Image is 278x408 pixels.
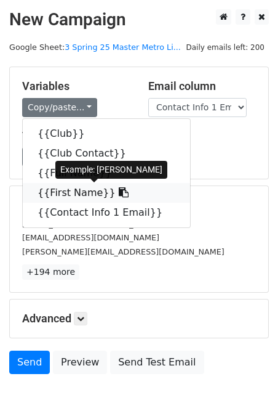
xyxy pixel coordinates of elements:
[9,9,269,30] h2: New Campaign
[181,41,269,54] span: Daily emails left: 200
[23,163,190,183] a: {{Full Name}}
[22,98,97,117] a: Copy/paste...
[22,312,256,325] h5: Advanced
[23,183,190,203] a: {{First Name}}
[9,351,50,374] a: Send
[23,203,190,222] a: {{Contact Info 1 Email}}
[148,80,256,93] h5: Email column
[22,233,159,242] small: [EMAIL_ADDRESS][DOMAIN_NAME]
[110,351,204,374] a: Send Test Email
[181,43,269,52] a: Daily emails left: 200
[53,351,107,374] a: Preview
[23,144,190,163] a: {{Club Contact}}
[22,80,130,93] h5: Variables
[23,124,190,144] a: {{Club}}
[22,219,159,229] small: [EMAIL_ADDRESS][DOMAIN_NAME]
[9,43,181,52] small: Google Sheet:
[22,264,79,280] a: +194 more
[55,161,167,179] div: Example: [PERSON_NAME]
[65,43,181,52] a: 3 Spring 25 Master Metro Li...
[22,247,224,256] small: [PERSON_NAME][EMAIL_ADDRESS][DOMAIN_NAME]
